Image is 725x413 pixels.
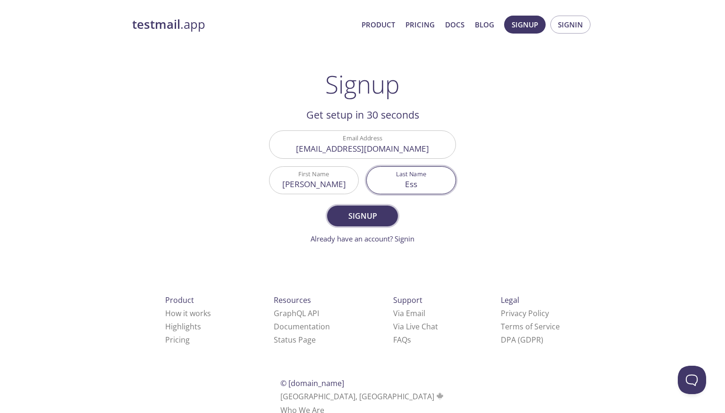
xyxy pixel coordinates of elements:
[393,308,425,318] a: Via Email
[504,16,546,34] button: Signup
[274,308,319,318] a: GraphQL API
[362,18,395,31] a: Product
[445,18,464,31] a: Docs
[269,107,456,123] h2: Get setup in 30 seconds
[407,335,411,345] span: s
[393,295,422,305] span: Support
[501,295,519,305] span: Legal
[327,206,398,226] button: Signup
[558,18,583,31] span: Signin
[501,308,549,318] a: Privacy Policy
[393,321,438,332] a: Via Live Chat
[165,295,194,305] span: Product
[405,18,435,31] a: Pricing
[337,209,388,223] span: Signup
[550,16,590,34] button: Signin
[512,18,538,31] span: Signup
[325,70,400,98] h1: Signup
[274,335,316,345] a: Status Page
[393,335,411,345] a: FAQ
[501,321,560,332] a: Terms of Service
[165,321,201,332] a: Highlights
[475,18,494,31] a: Blog
[678,366,706,394] iframe: Help Scout Beacon - Open
[132,16,180,33] strong: testmail
[165,308,211,318] a: How it works
[501,335,543,345] a: DPA (GDPR)
[274,321,330,332] a: Documentation
[132,17,354,33] a: testmail.app
[165,335,190,345] a: Pricing
[274,295,311,305] span: Resources
[311,234,414,243] a: Already have an account? Signin
[280,378,344,388] span: © [DOMAIN_NAME]
[280,391,445,402] span: [GEOGRAPHIC_DATA], [GEOGRAPHIC_DATA]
